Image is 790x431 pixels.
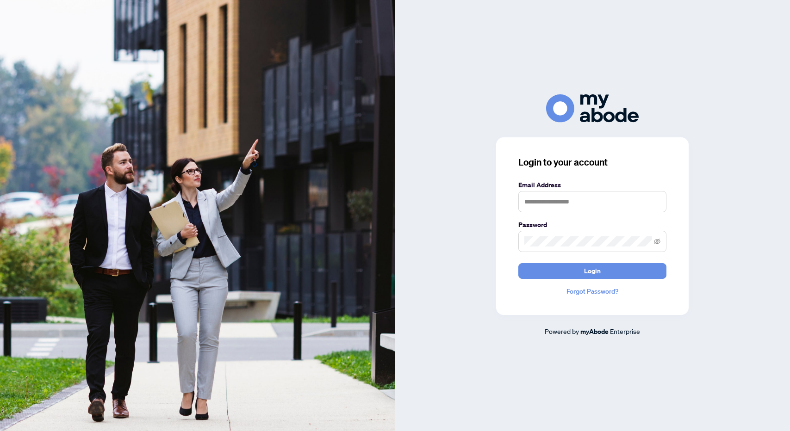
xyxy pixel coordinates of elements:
[610,327,640,335] span: Enterprise
[546,94,639,123] img: ma-logo
[518,220,666,230] label: Password
[654,238,660,245] span: eye-invisible
[518,286,666,296] a: Forgot Password?
[584,264,601,278] span: Login
[545,327,579,335] span: Powered by
[518,263,666,279] button: Login
[518,156,666,169] h3: Login to your account
[518,180,666,190] label: Email Address
[580,326,609,337] a: myAbode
